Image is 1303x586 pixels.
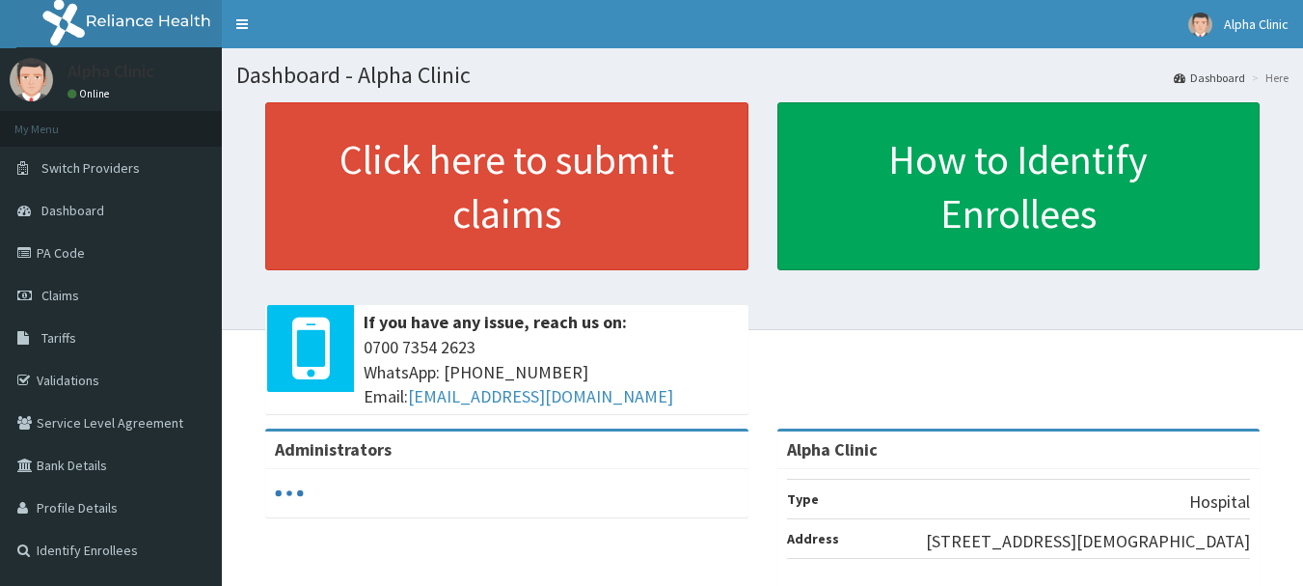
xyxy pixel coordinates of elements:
a: Dashboard [1174,70,1245,86]
img: User Image [1188,13,1212,37]
span: Dashboard [41,202,104,219]
b: Administrators [275,438,392,460]
span: Claims [41,287,79,304]
span: Alpha Clinic [1224,15,1289,33]
b: Type [787,490,819,508]
span: Tariffs [41,329,76,347]
img: User Image [10,58,53,101]
li: Here [1247,70,1289,86]
span: Switch Providers [41,159,140,177]
a: How to Identify Enrollees [777,102,1261,270]
b: Address [787,530,839,547]
a: Click here to submit claims [265,102,748,270]
svg: audio-loading [275,479,304,508]
a: [EMAIL_ADDRESS][DOMAIN_NAME] [408,385,673,407]
strong: Alpha Clinic [787,438,878,460]
p: [STREET_ADDRESS][DEMOGRAPHIC_DATA] [926,529,1250,554]
p: Hospital [1189,489,1250,515]
a: Online [68,87,114,100]
b: If you have any issue, reach us on: [364,311,627,333]
span: 0700 7354 2623 WhatsApp: [PHONE_NUMBER] Email: [364,335,739,409]
p: Alpha Clinic [68,63,154,80]
h1: Dashboard - Alpha Clinic [236,63,1289,88]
